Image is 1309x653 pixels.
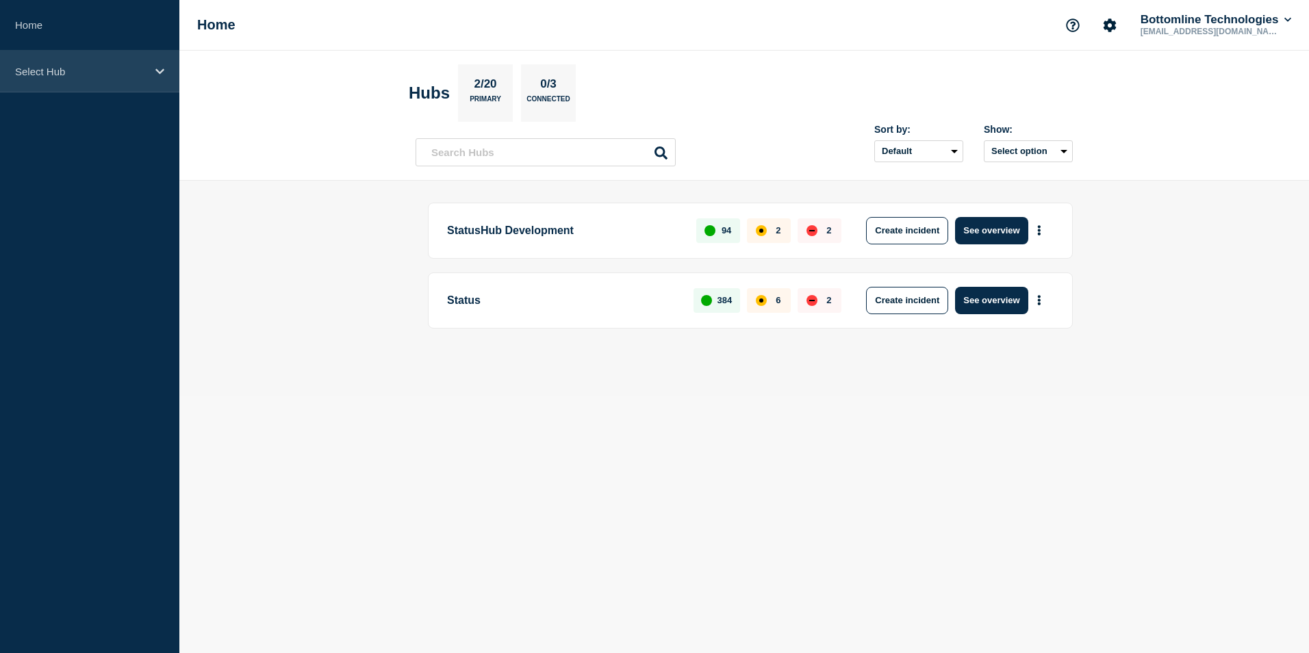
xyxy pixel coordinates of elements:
button: See overview [955,287,1028,314]
p: Select Hub [15,66,147,77]
p: StatusHub Development [447,217,681,244]
p: 94 [722,225,731,235]
p: Primary [470,95,501,110]
p: Connected [526,95,570,110]
p: 384 [717,295,733,305]
button: More actions [1030,287,1048,313]
button: Select option [984,140,1073,162]
p: 2 [826,295,831,305]
select: Sort by [874,140,963,162]
p: [EMAIL_ADDRESS][DOMAIN_NAME] [1138,27,1280,36]
div: up [704,225,715,236]
button: Create incident [866,287,948,314]
div: Sort by: [874,124,963,135]
p: 6 [776,295,780,305]
p: 2/20 [469,77,502,95]
div: affected [756,225,767,236]
div: down [806,295,817,306]
input: Search Hubs [416,138,676,166]
p: 0/3 [535,77,562,95]
button: Support [1058,11,1087,40]
h2: Hubs [409,84,450,103]
p: 2 [776,225,780,235]
div: affected [756,295,767,306]
button: Create incident [866,217,948,244]
h1: Home [197,17,236,33]
p: Status [447,287,678,314]
div: down [806,225,817,236]
p: 2 [826,225,831,235]
button: More actions [1030,218,1048,243]
button: See overview [955,217,1028,244]
div: Show: [984,124,1073,135]
button: Account settings [1095,11,1124,40]
button: Bottomline Technologies [1138,13,1294,27]
div: up [701,295,712,306]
